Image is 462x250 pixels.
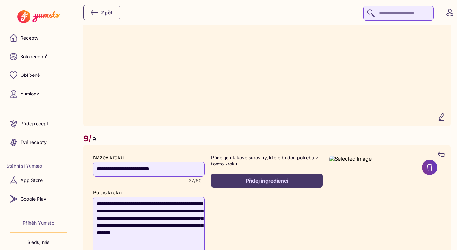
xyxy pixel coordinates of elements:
[211,174,323,188] button: Přidej ingredienci
[21,177,43,183] p: App Store
[6,173,71,188] a: App Store
[17,10,59,23] img: Yumsto logo
[21,121,48,127] p: Přidej recept
[6,191,71,207] a: Google Play
[21,72,40,78] p: Oblíbené
[91,9,113,16] div: Zpět
[93,189,122,196] label: Popis kroku
[6,163,71,169] li: Stáhni si Yumsto
[6,116,71,131] a: Přidej recept
[83,133,92,145] p: 9/
[21,35,38,41] p: Recepty
[21,91,39,97] p: Yumlogy
[189,178,201,183] span: Character count
[21,196,46,202] p: Google Play
[92,135,96,144] p: 9
[93,154,124,161] label: Název kroku
[21,139,47,146] p: Tvé recepty
[6,49,71,64] a: Kolo receptů
[21,53,48,60] p: Kolo receptů
[27,239,49,246] p: Sleduj nás
[83,5,120,20] button: Zpět
[218,177,316,184] div: Přidej ingredienci
[211,155,323,167] p: Přidej jen takové suroviny, které budou potřeba v tomto kroku.
[6,67,71,83] a: Oblíbené
[6,86,71,102] a: Yumlogy
[6,30,71,46] a: Recepty
[6,135,71,150] a: Tvé recepty
[23,220,54,226] a: Příběh Yumsto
